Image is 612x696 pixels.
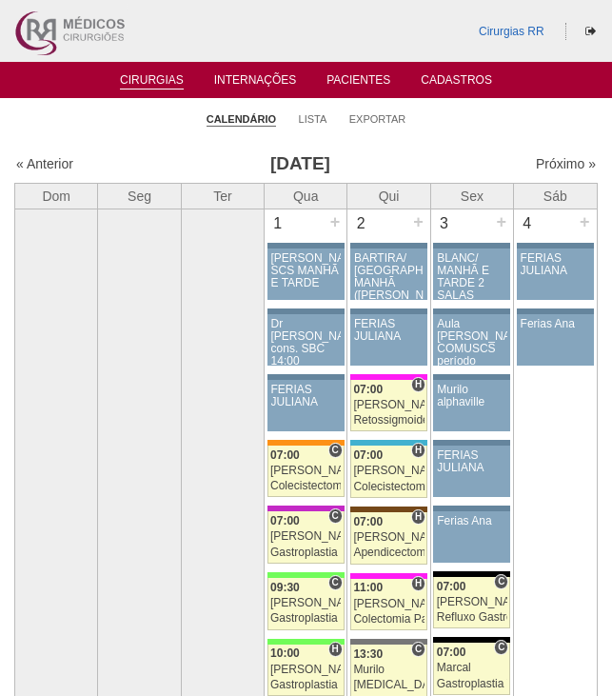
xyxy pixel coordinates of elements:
span: 10:00 [270,646,300,660]
div: + [327,209,344,234]
a: Cirurgias [120,73,184,89]
th: Qui [347,183,430,209]
a: Internações [214,73,297,92]
div: Key: Aviso [517,308,594,314]
div: Key: Aviso [517,243,594,249]
div: Retossigmoidectomia Robótica [353,414,424,427]
a: Dr [PERSON_NAME] cons. SBC 14:00 [267,314,345,366]
div: Ferias Ana [521,318,590,330]
div: Key: Aviso [350,243,427,249]
span: Consultório [328,443,343,458]
a: C 09:30 [PERSON_NAME] Gastroplastia VL [267,578,345,630]
a: « Anterior [16,156,73,171]
span: Hospital [411,443,425,458]
div: [PERSON_NAME] [437,596,507,608]
div: Key: Brasil [267,639,345,645]
span: 07:00 [270,514,300,527]
div: + [494,209,510,234]
span: Hospital [411,509,425,525]
a: BARTIRA/ [GEOGRAPHIC_DATA] MANHÃ ([PERSON_NAME] E ANA)/ SANTA JOANA -TARDE [350,249,427,300]
div: [PERSON_NAME] [353,465,424,477]
div: Key: Pro Matre [350,573,427,579]
a: Cadastros [421,73,492,92]
div: Key: Blanc [433,571,510,577]
div: Gastroplastia VL [270,612,341,625]
div: [PERSON_NAME] [270,465,341,477]
div: FERIAS JULIANA [354,318,424,343]
span: Consultório [328,575,343,590]
a: C 07:00 [PERSON_NAME] Gastroplastia VL [267,511,345,564]
div: + [577,209,593,234]
a: Exportar [349,112,406,126]
div: 1 [265,209,290,238]
div: Key: Aviso [350,308,427,314]
a: Calendário [207,112,276,127]
a: Pacientes [326,73,390,92]
div: FERIAS JULIANA [521,252,590,277]
div: Gastroplastia VL [270,679,341,691]
div: [PERSON_NAME]-SCS MANHÃ E TARDE [271,252,341,290]
div: [PERSON_NAME] [270,597,341,609]
a: Lista [299,112,327,126]
a: Cirurgias RR [479,25,544,38]
th: Qua [265,183,347,209]
span: Consultório [411,642,425,657]
div: Refluxo Gastroesofágico - Cirurgia VL [437,611,507,624]
div: [PERSON_NAME] [353,598,424,610]
a: Murilo alphaville [433,380,510,431]
div: Key: São Luiz - SCS [267,440,345,446]
a: Próximo » [536,156,596,171]
span: Consultório [494,574,508,589]
div: 2 [347,209,373,238]
th: Sáb [514,183,597,209]
a: Ferias Ana [517,314,594,366]
div: FERIAS JULIANA [437,449,506,474]
i: Sair [585,26,596,37]
span: 07:00 [270,448,300,462]
span: 07:00 [437,580,466,593]
span: 09:30 [270,581,300,594]
a: H 07:00 [PERSON_NAME] Apendicectomia VL [350,512,427,565]
div: 3 [431,209,457,238]
div: [PERSON_NAME] [270,530,341,543]
div: Key: Aviso [267,243,345,249]
span: Hospital [328,642,343,657]
th: Dom [15,183,98,209]
span: 13:30 [353,647,383,661]
div: Key: Aviso [267,374,345,380]
a: BLANC/ MANHÃ E TARDE 2 SALAS [433,249,510,300]
div: BARTIRA/ [GEOGRAPHIC_DATA] MANHÃ ([PERSON_NAME] E ANA)/ SANTA JOANA -TARDE [354,252,424,353]
div: Key: Blanc [433,637,510,643]
div: Colecistectomia com Colangiografia VL [353,481,424,493]
div: Ferias Ana [437,515,506,527]
div: [PERSON_NAME] [353,531,424,544]
h3: [DATE] [155,150,445,178]
th: Sex [430,183,513,209]
div: Key: Aviso [433,308,510,314]
div: FERIAS JULIANA [271,384,341,408]
div: Apendicectomia VL [353,547,424,559]
div: Key: Aviso [433,440,510,446]
a: FERIAS JULIANA [517,249,594,300]
div: Key: Aviso [433,374,510,380]
div: Gastroplastia VL [437,678,507,690]
div: Key: Aviso [433,243,510,249]
div: Dr [PERSON_NAME] cons. SBC 14:00 [271,318,341,368]
div: + [410,209,426,234]
a: FERIAS JULIANA [350,314,427,366]
div: [PERSON_NAME] [353,399,424,411]
a: H 07:00 [PERSON_NAME] Retossigmoidectomia Robótica [350,380,427,432]
div: [PERSON_NAME] [270,664,341,676]
span: Hospital [411,377,425,392]
span: Consultório [494,640,508,655]
div: Aula [PERSON_NAME] COMUSCS período manha [437,318,506,381]
a: [PERSON_NAME]-SCS MANHÃ E TARDE [267,249,345,300]
div: Key: Santa Catarina [350,639,427,645]
th: Ter [181,183,264,209]
div: Key: Maria Braido [267,506,345,511]
th: Seg [98,183,181,209]
div: Key: Brasil [267,572,345,578]
div: 4 [514,209,540,238]
div: Marcal [437,662,507,674]
div: Key: Pro Matre [350,374,427,380]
